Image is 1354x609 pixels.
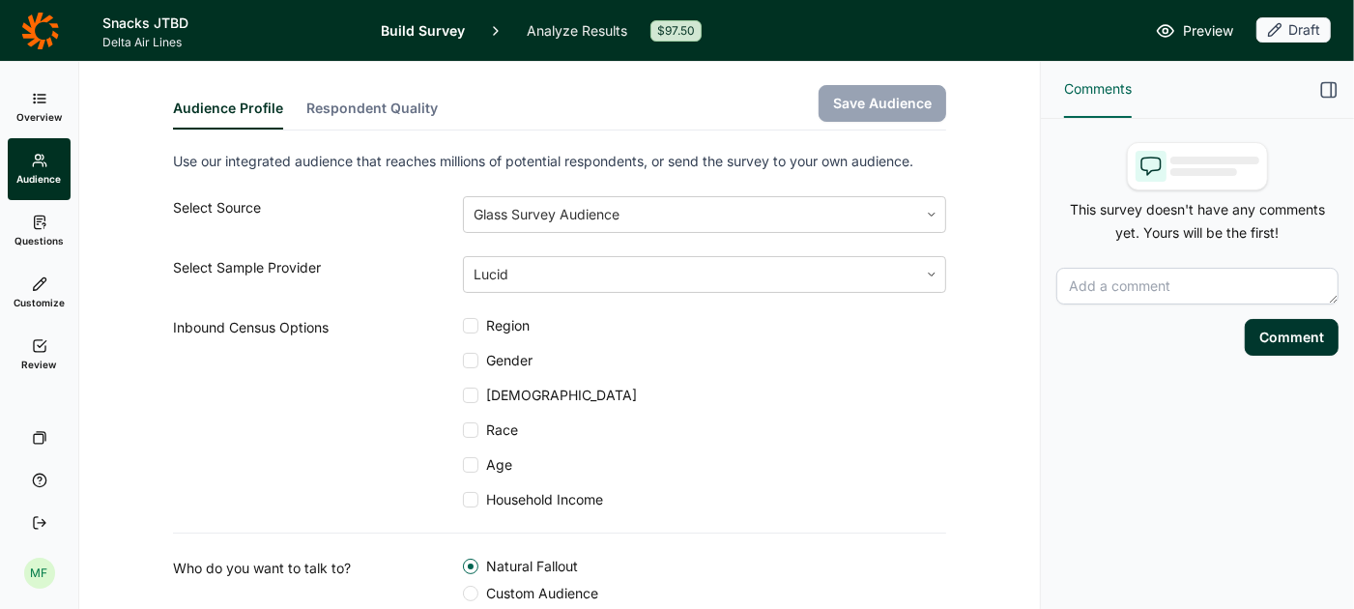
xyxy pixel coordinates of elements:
[478,386,637,405] span: [DEMOGRAPHIC_DATA]
[478,557,578,576] span: Natural Fallout
[478,420,518,440] span: Race
[478,455,512,475] span: Age
[24,558,55,589] div: MF
[1064,77,1132,101] span: Comments
[173,316,463,509] div: Inbound Census Options
[14,296,65,309] span: Customize
[1156,19,1233,43] a: Preview
[173,196,463,233] div: Select Source
[1245,319,1339,356] button: Comment
[8,200,71,262] a: Questions
[16,110,62,124] span: Overview
[173,150,946,173] p: Use our integrated audience that reaches millions of potential respondents, or send the survey to...
[14,234,64,247] span: Questions
[173,256,463,293] div: Select Sample Provider
[1183,19,1233,43] span: Preview
[478,584,598,603] span: Custom Audience
[173,557,463,603] div: Who do you want to talk to?
[1256,17,1331,43] div: Draft
[22,358,57,371] span: Review
[306,99,438,130] button: Respondent Quality
[1056,198,1339,245] p: This survey doesn't have any comments yet. Yours will be the first!
[102,35,358,50] span: Delta Air Lines
[478,351,533,370] span: Gender
[478,316,530,335] span: Region
[650,20,702,42] div: $97.50
[819,85,946,122] button: Save Audience
[8,262,71,324] a: Customize
[478,490,603,509] span: Household Income
[8,324,71,386] a: Review
[8,76,71,138] a: Overview
[102,12,358,35] h1: Snacks JTBD
[17,172,62,186] span: Audience
[1256,17,1331,44] button: Draft
[173,99,283,118] span: Audience Profile
[8,138,71,200] a: Audience
[1064,62,1132,118] button: Comments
